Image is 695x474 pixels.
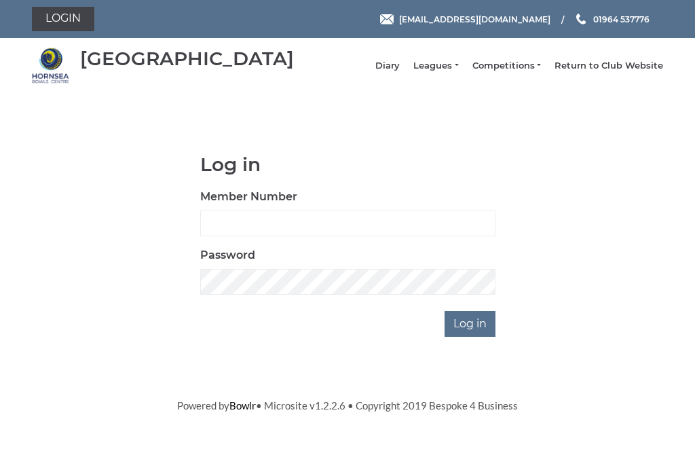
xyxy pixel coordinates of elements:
[413,60,458,72] a: Leagues
[200,247,255,263] label: Password
[375,60,400,72] a: Diary
[472,60,541,72] a: Competitions
[32,7,94,31] a: Login
[555,60,663,72] a: Return to Club Website
[380,13,550,26] a: Email [EMAIL_ADDRESS][DOMAIN_NAME]
[399,14,550,24] span: [EMAIL_ADDRESS][DOMAIN_NAME]
[576,14,586,24] img: Phone us
[229,399,256,412] a: Bowlr
[177,399,518,412] span: Powered by • Microsite v1.2.2.6 • Copyright 2019 Bespoke 4 Business
[200,154,495,175] h1: Log in
[200,189,297,205] label: Member Number
[445,311,495,337] input: Log in
[574,13,650,26] a: Phone us 01964 537776
[32,47,69,84] img: Hornsea Bowls Centre
[80,48,294,69] div: [GEOGRAPHIC_DATA]
[593,14,650,24] span: 01964 537776
[380,14,394,24] img: Email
